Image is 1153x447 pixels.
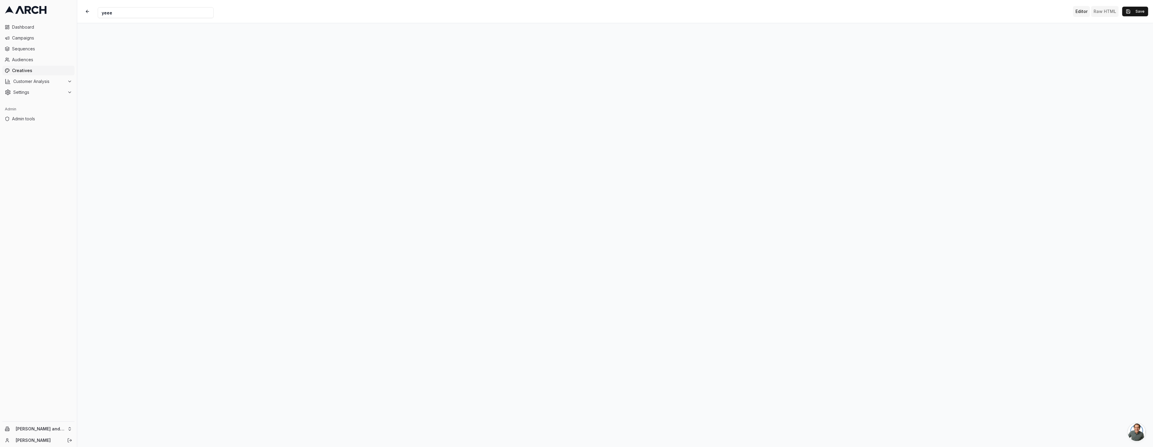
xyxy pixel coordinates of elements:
a: Creatives [2,66,75,75]
span: Customer Analysis [13,78,65,84]
div: Admin [2,104,75,114]
button: Settings [2,87,75,97]
input: Internal Creative Name [98,7,214,18]
span: Admin tools [12,116,72,122]
a: Sequences [2,44,75,54]
button: Log out [65,436,74,445]
span: Dashboard [12,24,72,30]
button: Customer Analysis [2,77,75,86]
div: Open chat [1128,423,1146,441]
button: [PERSON_NAME] and Sons [2,424,75,434]
a: Admin tools [2,114,75,124]
button: Toggle editor [1073,6,1090,17]
span: Campaigns [12,35,72,41]
span: [PERSON_NAME] and Sons [16,426,65,432]
span: Audiences [12,57,72,63]
button: Toggle custom HTML [1091,6,1119,17]
a: [PERSON_NAME] [16,437,61,443]
a: Audiences [2,55,75,65]
a: Campaigns [2,33,75,43]
span: Settings [13,89,65,95]
button: Save [1122,7,1148,16]
a: Dashboard [2,22,75,32]
span: Sequences [12,46,72,52]
span: Creatives [12,68,72,74]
